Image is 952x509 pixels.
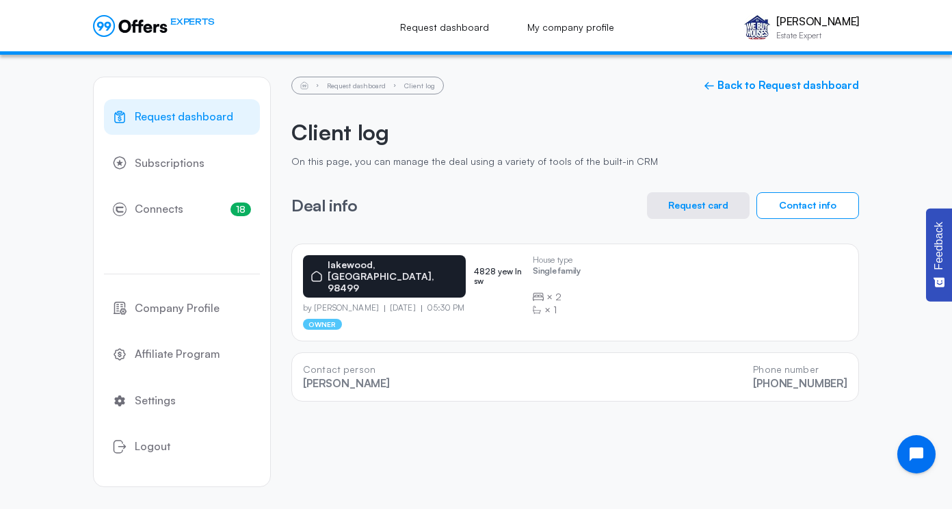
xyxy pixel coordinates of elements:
[776,31,859,40] p: Estate Expert
[93,15,214,37] a: EXPERTS
[328,259,458,293] p: lakewood, [GEOGRAPHIC_DATA], 98499
[135,200,183,218] span: Connects
[135,300,220,317] span: Company Profile
[135,438,170,456] span: Logout
[555,290,561,304] span: 2
[291,196,358,214] h3: Deal info
[303,364,390,376] p: Contact person
[926,208,952,301] button: Feedback - Show survey
[533,290,581,304] div: ×
[104,192,260,227] a: Connects18
[385,12,504,42] a: Request dashboard
[474,267,522,287] p: 4828 yew ln sw
[647,192,750,219] button: Request card
[753,376,847,390] a: [PHONE_NUMBER]
[933,222,945,270] span: Feedback
[135,392,176,410] span: Settings
[404,82,435,89] li: Client log
[533,266,581,279] p: Single family
[104,99,260,135] a: Request dashboard
[533,255,581,265] p: House type
[170,15,214,28] span: EXPERTS
[553,303,557,317] span: 1
[104,383,260,419] a: Settings
[104,291,260,326] a: Company Profile
[303,319,342,330] p: owner
[756,192,859,219] button: Contact info
[533,303,581,317] div: ×
[291,119,859,145] h2: Client log
[776,15,859,28] p: [PERSON_NAME]
[135,345,220,363] span: Affiliate Program
[104,429,260,465] button: Logout
[135,155,204,172] span: Subscriptions
[104,146,260,181] a: Subscriptions
[230,203,251,216] span: 18
[104,337,260,372] a: Affiliate Program
[753,364,847,376] p: Phone number
[743,14,771,41] img: Erick Munoz
[303,303,384,313] p: by [PERSON_NAME]
[135,108,233,126] span: Request dashboard
[384,303,421,313] p: [DATE]
[704,79,859,92] a: ← Back to Request dashboard
[512,12,629,42] a: My company profile
[327,81,386,90] a: Request dashboard
[303,377,390,390] p: [PERSON_NAME]
[291,156,859,168] p: On this page, you can manage the deal using a variety of tools of the built-in CRM
[421,303,465,313] p: 05:30 PM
